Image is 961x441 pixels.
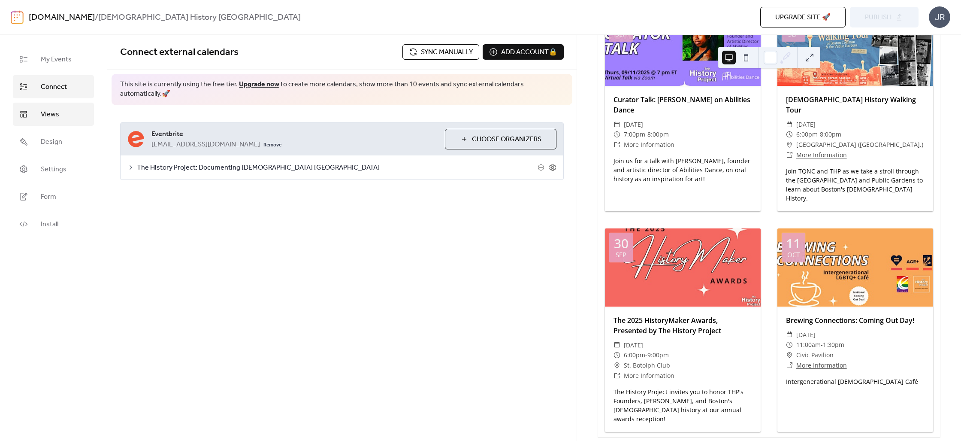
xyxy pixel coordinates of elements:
span: 8:00pm [820,129,841,140]
span: 6:00pm [624,350,645,360]
span: [DATE] [624,340,643,350]
a: More Information [624,140,674,149]
div: ​ [613,360,620,371]
span: Install [41,219,58,230]
a: Form [13,185,94,208]
span: - [645,350,647,360]
span: Connect [41,82,67,92]
div: The History Project invites you to honor THP's Founders, [PERSON_NAME], and Boston's [DEMOGRAPHIC... [605,387,761,423]
div: 11 [786,237,801,250]
span: St. Botolph Club [624,360,670,371]
span: - [645,129,647,140]
div: 30 [614,237,629,250]
span: Remove [263,142,281,149]
span: 8:00pm [647,129,669,140]
div: Join us for a talk with [PERSON_NAME], founder and artistic director of Abilities Dance, on oral ... [605,156,761,183]
a: Connect [13,75,94,98]
div: ​ [613,350,620,360]
span: 6:00pm [796,129,818,140]
span: 1:30pm [823,340,844,350]
b: / [95,9,98,26]
a: Curator Talk: [PERSON_NAME] on Abilities Dance [613,95,750,115]
span: This site is currently using the free tier. to create more calendars, show more than 10 events an... [120,80,564,99]
span: 7:00pm [624,129,645,140]
span: The History Project: Documenting [DEMOGRAPHIC_DATA] [GEOGRAPHIC_DATA] [137,163,538,173]
div: Sep [788,31,799,37]
span: [DATE] [796,119,816,130]
a: Upgrade now [239,78,279,91]
a: More Information [796,151,847,159]
span: [DATE] [624,119,643,130]
span: Civic Pavilion [796,350,834,360]
div: ​ [613,129,620,140]
span: Eventbrite [151,129,438,140]
span: Upgrade site 🚀 [775,12,831,23]
span: [DATE] [796,330,816,340]
span: - [818,129,820,140]
span: [EMAIL_ADDRESS][DOMAIN_NAME] [151,140,260,150]
a: Install [13,213,94,236]
span: Connect external calendars [120,43,239,62]
a: More Information [796,361,847,369]
span: Views [41,109,59,120]
span: Sync manually [421,47,473,58]
div: ​ [786,150,793,160]
span: [GEOGRAPHIC_DATA] ([GEOGRAPHIC_DATA].) [796,140,923,150]
button: Upgrade site 🚀 [760,7,846,27]
span: - [821,340,823,350]
span: Design [41,137,62,147]
a: [DOMAIN_NAME] [29,9,95,26]
div: Oct [787,252,800,258]
img: eventbrite [127,131,145,148]
div: ​ [613,119,620,130]
img: logo [11,10,24,24]
a: The 2025 HistoryMaker Awards, Presented by The History Project [613,316,721,335]
span: 11:00am [796,340,821,350]
span: My Events [41,55,72,65]
a: Brewing Connections: Coming Out Day! [786,316,914,325]
button: Sync manually [402,44,479,60]
div: Join TQNC and THP as we take a stroll through the [GEOGRAPHIC_DATA] and Public Gardens to learn a... [777,167,933,203]
button: Choose Organizers [445,129,556,149]
a: Views [13,103,94,126]
div: Intergenerational [DEMOGRAPHIC_DATA] Café [777,377,933,386]
div: ​ [786,350,793,360]
span: Form [41,192,56,202]
div: ​ [786,360,793,371]
div: Sep [616,31,626,37]
div: Sep [616,252,626,258]
div: ​ [786,330,793,340]
a: More Information [624,371,674,380]
div: ​ [613,340,620,350]
div: ​ [786,119,793,130]
a: Settings [13,158,94,181]
a: My Events [13,48,94,71]
div: ​ [786,129,793,140]
a: Design [13,130,94,153]
a: [DEMOGRAPHIC_DATA] History Walking Tour [786,95,916,115]
span: Choose Organizers [472,134,541,145]
div: ​ [786,140,793,150]
span: 9:00pm [647,350,669,360]
div: ​ [786,340,793,350]
div: ​ [613,371,620,381]
b: [DEMOGRAPHIC_DATA] History [GEOGRAPHIC_DATA] [98,9,301,26]
span: Settings [41,164,66,175]
div: ​ [613,140,620,150]
div: JR [929,6,950,28]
